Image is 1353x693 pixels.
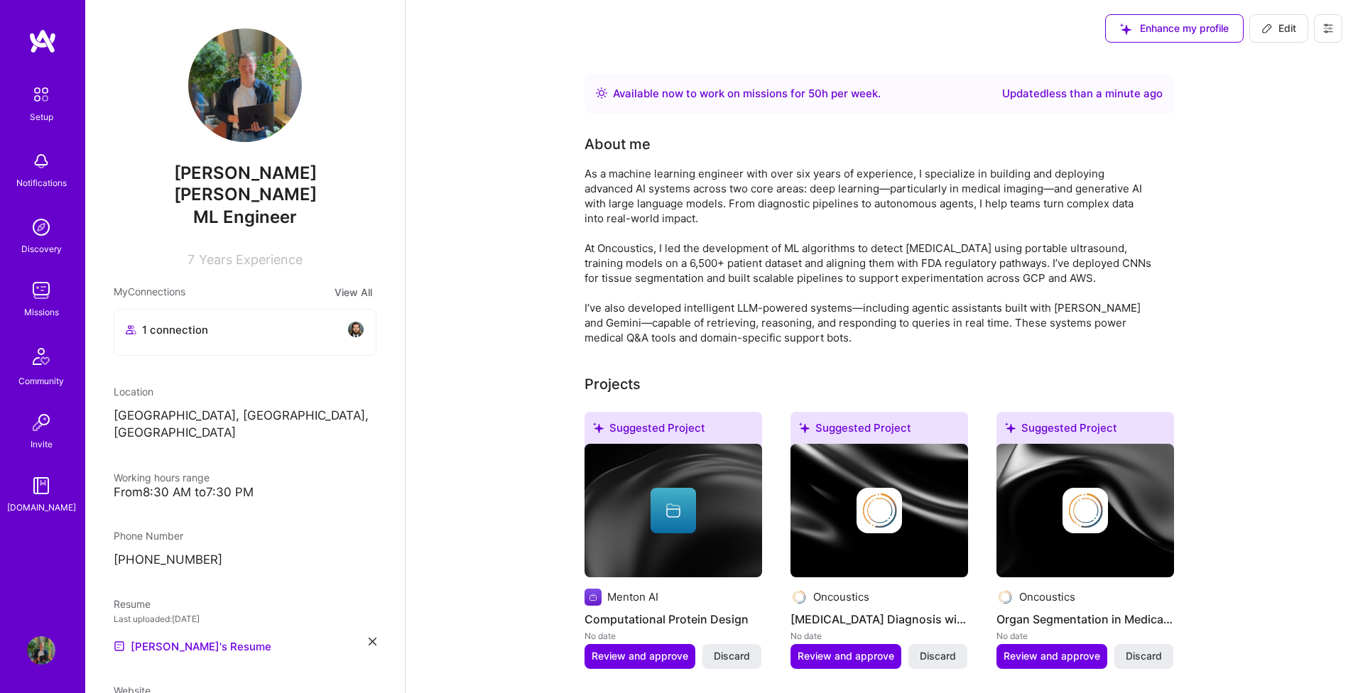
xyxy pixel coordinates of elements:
[28,28,57,54] img: logo
[24,339,58,373] img: Community
[1063,488,1108,533] img: Company logo
[996,412,1174,449] div: Suggested Project
[1005,422,1016,433] i: icon SuggestedTeams
[996,644,1107,668] button: Review and approve
[30,109,53,124] div: Setup
[114,598,151,610] span: Resume
[330,284,376,300] button: View All
[920,649,956,663] span: Discard
[585,133,651,155] div: About me
[808,87,822,100] span: 50
[114,471,210,484] span: Working hours range
[27,213,55,241] img: discovery
[798,649,894,663] span: Review and approve
[27,276,55,305] img: teamwork
[1261,21,1296,36] span: Edit
[1004,649,1100,663] span: Review and approve
[23,636,59,665] a: User Avatar
[27,147,55,175] img: bell
[126,324,136,335] i: icon Collaborator
[790,610,968,628] h4: [MEDICAL_DATA] Diagnosis with Ultrasound
[114,163,376,205] span: [PERSON_NAME] [PERSON_NAME]
[21,241,62,256] div: Discovery
[996,444,1174,577] img: cover
[813,589,869,604] div: Oncoustics
[114,530,183,542] span: Phone Number
[26,80,56,109] img: setup
[1002,85,1163,102] div: Updated less than a minute ago
[114,384,376,399] div: Location
[114,640,125,652] img: Resume
[1019,589,1075,604] div: Oncoustics
[585,412,762,449] div: Suggested Project
[16,175,67,190] div: Notifications
[199,252,303,267] span: Years Experience
[593,422,604,433] i: icon SuggestedTeams
[114,552,376,569] p: [PHONE_NUMBER]
[1249,14,1308,43] button: Edit
[142,322,208,337] span: 1 connection
[702,644,761,668] button: Discard
[585,610,762,628] h4: Computational Protein Design
[1126,649,1162,663] span: Discard
[790,644,901,668] button: Review and approve
[188,252,195,267] span: 7
[908,644,967,668] button: Discard
[585,589,602,606] img: Company logo
[790,412,968,449] div: Suggested Project
[585,166,1153,345] div: As a machine learning engineer with over six years of experience, I specialize in building and de...
[607,589,658,604] div: Menton AI
[18,373,64,388] div: Community
[114,309,376,356] button: 1 connectionavatar
[114,611,376,626] div: Last uploaded: [DATE]
[996,628,1174,643] div: No date
[714,649,750,663] span: Discard
[31,437,53,452] div: Invite
[27,636,55,665] img: User Avatar
[188,28,302,142] img: User Avatar
[585,444,762,577] img: cover
[996,589,1014,606] img: Company logo
[790,628,968,643] div: No date
[613,85,881,102] div: Available now to work on missions for h per week .
[585,373,641,395] div: Projects
[790,589,808,606] img: Company logo
[114,284,185,300] span: My Connections
[1114,644,1173,668] button: Discard
[585,133,651,155] div: Tell us a little about yourself
[585,644,695,668] button: Review and approve
[596,87,607,99] img: Availability
[585,628,762,643] div: No date
[24,305,59,320] div: Missions
[790,444,968,577] img: cover
[7,500,76,515] div: [DOMAIN_NAME]
[996,610,1174,628] h4: Organ Segmentation in Medical Imaging
[857,488,902,533] img: Company logo
[27,471,55,500] img: guide book
[369,638,376,645] i: icon Close
[114,408,376,442] p: [GEOGRAPHIC_DATA], [GEOGRAPHIC_DATA], [GEOGRAPHIC_DATA]
[799,422,810,433] i: icon SuggestedTeams
[347,321,364,338] img: avatar
[193,207,297,227] span: ML Engineer
[27,408,55,437] img: Invite
[592,649,688,663] span: Review and approve
[114,485,376,500] div: From 8:30 AM to 7:30 PM
[114,638,271,655] a: [PERSON_NAME]'s Resume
